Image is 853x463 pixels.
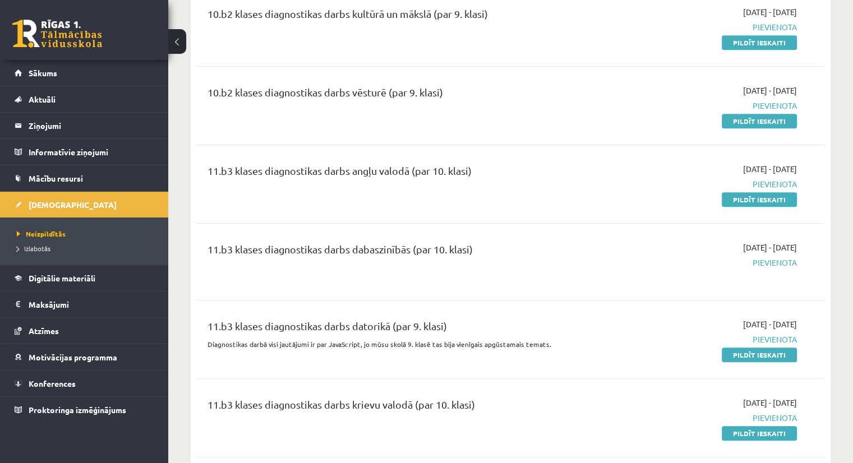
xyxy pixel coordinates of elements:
span: Motivācijas programma [29,352,117,362]
a: Izlabotās [17,243,157,253]
a: Proktoringa izmēģinājums [15,397,154,423]
a: Atzīmes [15,318,154,344]
span: [DEMOGRAPHIC_DATA] [29,200,117,210]
a: Digitālie materiāli [15,265,154,291]
div: 11.b3 klases diagnostikas darbs dabaszinībās (par 10. klasi) [208,242,595,262]
span: [DATE] - [DATE] [743,85,797,96]
a: Pildīt ieskaiti [722,348,797,362]
a: Pildīt ieskaiti [722,426,797,441]
legend: Informatīvie ziņojumi [29,139,154,165]
span: [DATE] - [DATE] [743,397,797,409]
span: Proktoringa izmēģinājums [29,405,126,415]
span: [DATE] - [DATE] [743,6,797,18]
div: 10.b2 klases diagnostikas darbs kultūrā un mākslā (par 9. klasi) [208,6,595,27]
span: Pievienota [612,334,797,345]
span: [DATE] - [DATE] [743,318,797,330]
div: 11.b3 klases diagnostikas darbs datorikā (par 9. klasi) [208,318,595,339]
span: Konferences [29,378,76,388]
span: [DATE] - [DATE] [743,163,797,175]
div: 11.b3 klases diagnostikas darbs angļu valodā (par 10. klasi) [208,163,595,184]
p: Diagnostikas darbā visi jautājumi ir par JavaScript, jo mūsu skolā 9. klasē tas bija vienīgais ap... [208,339,595,349]
a: Informatīvie ziņojumi [15,139,154,165]
span: Pievienota [612,257,797,268]
span: Neizpildītās [17,229,66,238]
a: Konferences [15,371,154,396]
legend: Maksājumi [29,291,154,317]
span: Aktuāli [29,94,56,104]
a: Rīgas 1. Tālmācības vidusskola [12,20,102,48]
a: Motivācijas programma [15,344,154,370]
span: [DATE] - [DATE] [743,242,797,253]
div: 11.b3 klases diagnostikas darbs krievu valodā (par 10. klasi) [208,397,595,418]
legend: Ziņojumi [29,113,154,138]
a: Aktuāli [15,86,154,112]
a: Pildīt ieskaiti [722,35,797,50]
a: Sākums [15,60,154,86]
span: Pievienota [612,21,797,33]
div: 10.b2 klases diagnostikas darbs vēsturē (par 9. klasi) [208,85,595,105]
a: [DEMOGRAPHIC_DATA] [15,192,154,217]
a: Pildīt ieskaiti [722,192,797,207]
span: Atzīmes [29,326,59,336]
span: Sākums [29,68,57,78]
a: Pildīt ieskaiti [722,114,797,128]
a: Mācību resursi [15,165,154,191]
span: Mācību resursi [29,173,83,183]
a: Neizpildītās [17,229,157,239]
span: Izlabotās [17,244,50,253]
a: Maksājumi [15,291,154,317]
span: Pievienota [612,100,797,112]
span: Pievienota [612,412,797,424]
span: Pievienota [612,178,797,190]
a: Ziņojumi [15,113,154,138]
span: Digitālie materiāli [29,273,95,283]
